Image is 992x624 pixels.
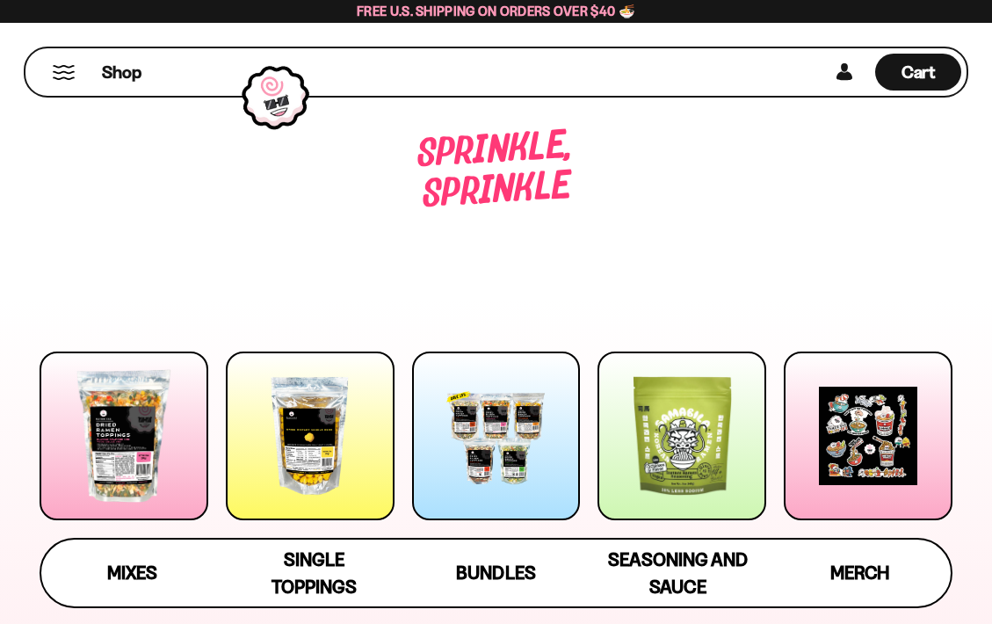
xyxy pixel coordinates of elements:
a: Merch [769,540,951,606]
span: Merch [830,562,889,584]
a: Mixes [41,540,223,606]
span: Single Toppings [272,548,357,598]
span: Shop [102,61,141,84]
span: Bundles [456,562,535,584]
a: Bundles [405,540,587,606]
span: Cart [901,62,936,83]
a: Shop [102,54,141,91]
span: Seasoning and Sauce [608,548,748,598]
a: Seasoning and Sauce [587,540,769,606]
a: Single Toppings [223,540,405,606]
div: Cart [875,48,961,96]
span: Free U.S. Shipping on Orders over $40 🍜 [357,3,635,19]
button: Mobile Menu Trigger [52,65,76,80]
span: Mixes [107,562,157,584]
